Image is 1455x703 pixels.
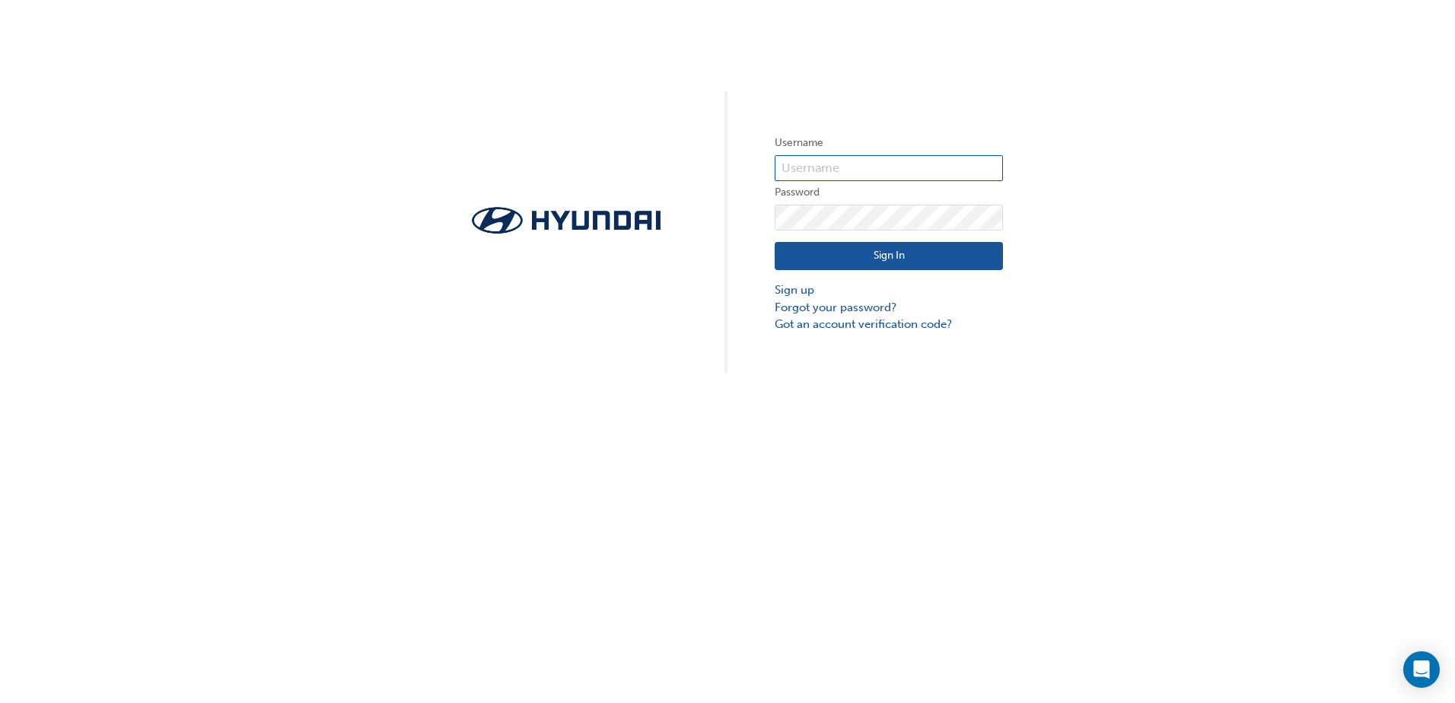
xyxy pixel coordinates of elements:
[775,316,1003,333] a: Got an account verification code?
[775,282,1003,299] a: Sign up
[775,183,1003,202] label: Password
[775,134,1003,152] label: Username
[1403,651,1440,688] div: Open Intercom Messenger
[775,155,1003,181] input: Username
[452,202,680,238] img: Trak
[775,299,1003,317] a: Forgot your password?
[775,242,1003,271] button: Sign In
